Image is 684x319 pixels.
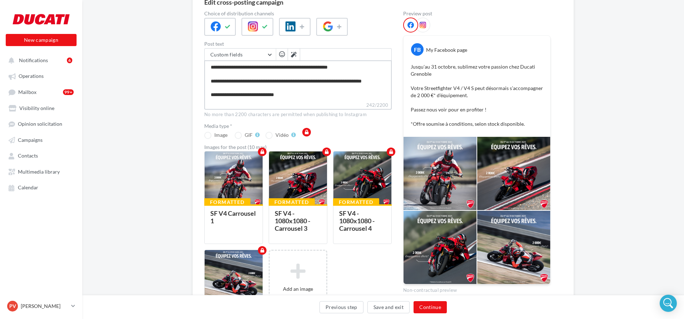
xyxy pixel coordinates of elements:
[4,133,78,146] a: Campaigns
[204,11,392,16] label: Choice of distribution channels
[403,11,551,16] div: Preview post
[426,46,467,54] div: My Facebook page
[275,209,310,232] div: SF V4 - 1080x1080 - Carrousel 3
[18,185,38,191] span: Calendar
[367,301,410,313] button: Save and exit
[4,54,75,66] button: Notifications 6
[204,41,392,46] label: Post text
[19,105,54,111] span: Visibility online
[9,303,16,310] span: PV
[411,63,543,128] p: Jusqu'au 31 octobre, sublimez votre passion chez Ducati Grenoble Votre Streetfighter V4 / V4 S pe...
[18,169,60,175] span: Multimedia library
[204,101,392,110] label: 242/2200
[6,34,77,46] button: New campaign
[269,198,315,206] div: Formatted
[204,111,392,118] div: No more than 2200 characters are permitted when publishing to Instagram
[210,51,243,58] span: Custom fields
[204,198,250,206] div: Formatted
[4,85,78,99] a: Mailbox99+
[204,124,392,129] label: Media type *
[4,69,78,82] a: Operations
[660,295,677,312] div: Open Intercom Messenger
[339,209,375,232] div: SF V4 - 1080x1080 - Carrousel 4
[4,117,78,130] a: Opinion solicitation
[4,101,78,114] a: Visibility online
[19,73,44,79] span: Operations
[4,149,78,162] a: Contacts
[18,121,62,127] span: Opinion solicitation
[6,299,77,313] a: PV [PERSON_NAME]
[205,49,276,61] button: Custom fields
[67,58,72,63] div: 6
[204,145,392,150] div: Images for the post (10 max)
[333,198,379,206] div: Formatted
[403,284,551,294] div: Non-contractual preview
[210,209,256,225] div: SF V4 Carrousel 1
[4,181,78,194] a: Calendar
[63,89,74,95] div: 99+
[4,165,78,178] a: Multimedia library
[21,303,68,310] p: [PERSON_NAME]
[18,137,43,143] span: Campaigns
[18,89,36,95] span: Mailbox
[19,57,48,63] span: Notifications
[319,301,363,313] button: Previous step
[411,43,424,56] div: FB
[18,153,38,159] span: Contacts
[414,301,447,313] button: Continue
